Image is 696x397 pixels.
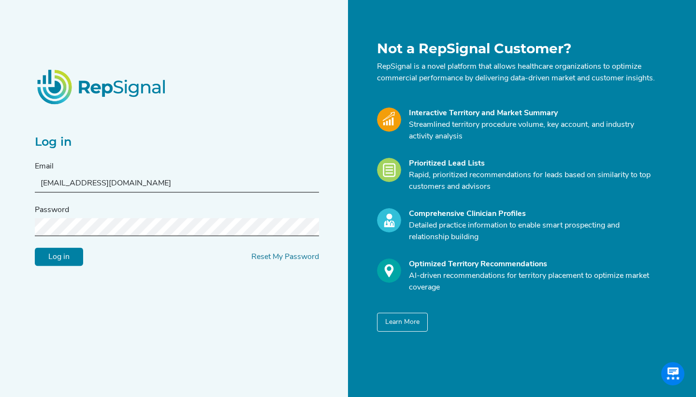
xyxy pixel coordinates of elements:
[377,313,428,332] button: Learn More
[377,61,655,84] p: RepSignal is a novel platform that allows healthcare organizations to optimize commercial perform...
[251,253,319,261] a: Reset My Password
[35,248,83,266] input: Log in
[25,58,179,116] img: RepSignalLogo.20539ed3.png
[409,259,655,270] div: Optimized Territory Recommendations
[409,119,655,142] p: Streamlined territory procedure volume, key account, and industry activity analysis
[409,107,655,119] div: Interactive Territory and Market Summary
[377,208,401,232] img: Profile_Icon.739e2aba.svg
[35,204,69,216] label: Password
[35,135,319,149] h2: Log in
[409,169,655,193] p: Rapid, prioritized recommendations for leads based on similarity to top customers and advisors
[409,158,655,169] div: Prioritized Lead Lists
[377,259,401,283] img: Optimize_Icon.261f85db.svg
[409,208,655,220] div: Comprehensive Clinician Profiles
[377,41,655,57] h1: Not a RepSignal Customer?
[377,107,401,132] img: Market_Icon.a700a4ad.svg
[409,270,655,293] p: AI-driven recommendations for territory placement to optimize market coverage
[35,161,54,172] label: Email
[409,220,655,243] p: Detailed practice information to enable smart prospecting and relationship building
[377,158,401,182] img: Leads_Icon.28e8c528.svg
